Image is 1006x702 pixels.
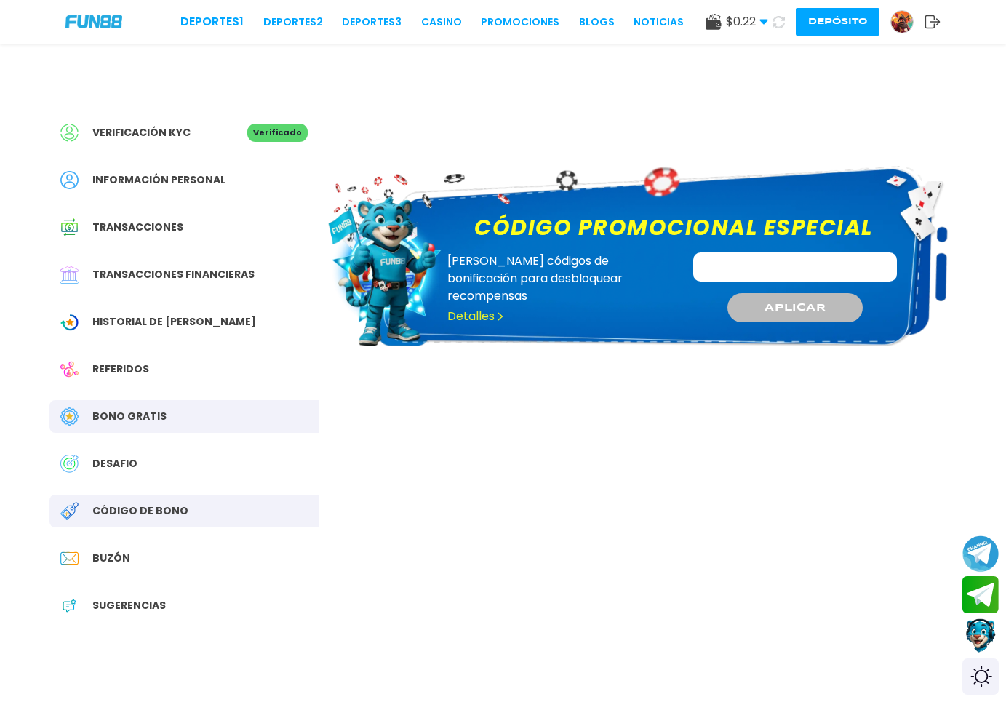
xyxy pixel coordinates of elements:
[447,252,674,305] p: [PERSON_NAME] códigos de bonificación para desbloquear recompensas
[962,617,999,655] button: Contact customer service
[60,502,79,520] img: Redeem Bonus
[891,11,913,33] img: Avatar
[890,10,925,33] a: Avatar
[60,313,79,331] img: Wagering Transaction
[60,407,79,426] img: Free Bonus
[49,447,319,480] a: ChallengeDESAFIO
[579,15,615,30] a: BLOGS
[634,15,684,30] a: NOTICIAS
[65,15,122,28] img: Company Logo
[92,267,255,282] span: Transacciones financieras
[92,598,166,613] span: Sugerencias
[92,125,191,140] span: Verificación KYC
[92,503,188,519] span: Código de bono
[92,220,183,235] span: Transacciones
[92,409,167,424] span: Bono Gratis
[60,597,79,615] img: App Feedback
[49,116,319,149] a: Verificación KYCVerificado
[247,124,308,142] p: Verificado
[60,218,79,236] img: Transaction History
[49,211,319,244] a: Transaction HistoryTransacciones
[49,164,319,196] a: PersonalInformación personal
[962,535,999,573] button: Join telegram channel
[263,15,323,30] a: Deportes2
[49,306,319,338] a: Wagering TransactionHistorial de [PERSON_NAME]
[60,171,79,189] img: Personal
[466,211,882,244] label: Código promocional especial
[92,456,137,471] span: DESAFIO
[447,308,505,325] a: Detalles
[726,13,768,31] span: $ 0.22
[60,360,79,378] img: Referral
[765,300,825,316] span: APLICAR
[92,172,225,188] span: Información personal
[796,8,879,36] button: Depósito
[49,542,319,575] a: InboxBuzón
[421,15,462,30] a: CASINO
[49,258,319,291] a: Financial TransactionTransacciones financieras
[60,455,79,473] img: Challenge
[481,15,559,30] a: Promociones
[49,589,319,622] a: App FeedbackSugerencias
[92,551,130,566] span: Buzón
[92,362,149,377] span: Referidos
[92,314,256,330] span: Historial de [PERSON_NAME]
[180,13,244,31] a: Deportes1
[962,576,999,614] button: Join telegram
[962,658,999,695] div: Switch theme
[60,549,79,567] img: Inbox
[49,353,319,386] a: ReferralReferidos
[342,15,402,30] a: Deportes3
[60,266,79,284] img: Financial Transaction
[727,293,863,322] button: APLICAR
[49,400,319,433] a: Free BonusBono Gratis
[49,495,319,527] a: Redeem BonusCódigo de bono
